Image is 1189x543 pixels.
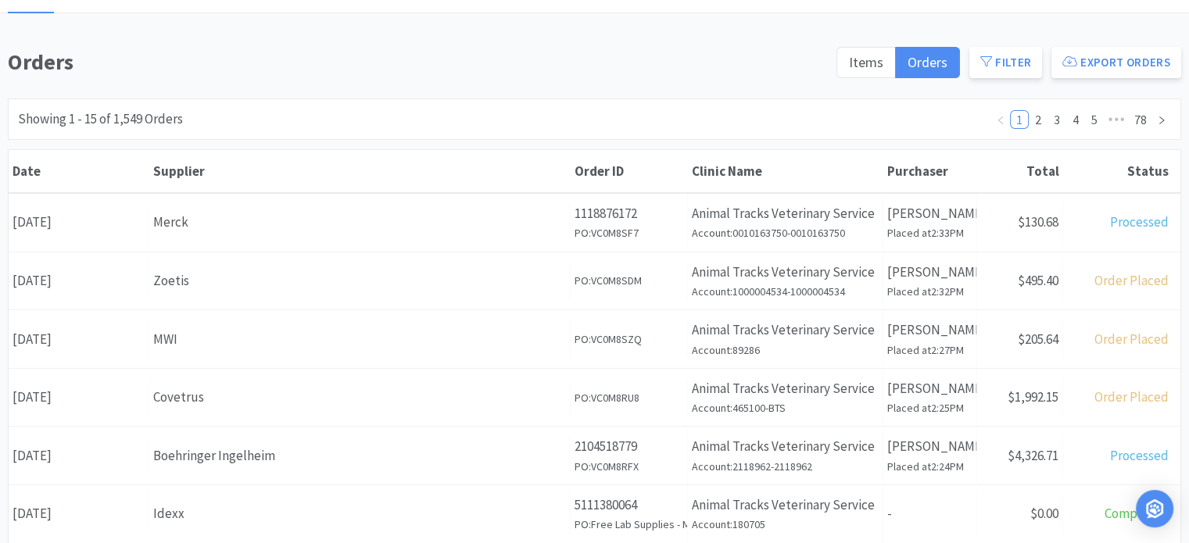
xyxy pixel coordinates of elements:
div: Date [13,163,145,180]
h1: Orders [8,45,827,80]
p: Animal Tracks Veterinary Service [692,320,879,341]
div: [DATE] [9,494,149,534]
div: [DATE] [9,261,149,301]
span: Items [849,53,883,71]
div: [DATE] [9,320,149,359]
h6: Account: 180705 [692,516,879,533]
h6: Placed at 2:32PM [887,283,972,300]
h6: PO: VC0M8SZQ [575,330,683,348]
p: [PERSON_NAME] [887,203,972,224]
span: Completed [1105,505,1169,522]
h6: PO: VC0M8SF7 [575,224,683,241]
i: icon: right [1157,116,1166,125]
li: 1 [1010,110,1029,129]
li: 4 [1066,110,1085,129]
span: $1,992.15 [1008,388,1058,405]
div: Showing 1 - 15 of 1,549 Orders [18,109,183,130]
p: 1118876172 [575,203,683,224]
h6: Placed at 2:24PM [887,458,972,475]
span: Processed [1110,213,1169,230]
div: Order ID [575,163,684,180]
div: Supplier [153,163,567,180]
a: 3 [1048,111,1065,128]
span: Orders [908,53,947,71]
li: 78 [1129,110,1152,129]
p: - [887,503,972,524]
h6: PO: Free Lab Supplies - Monthly [575,516,683,533]
span: $0.00 [1030,505,1058,522]
span: $4,326.71 [1008,447,1058,464]
div: Clinic Name [692,163,879,180]
li: Next 5 Pages [1104,110,1129,129]
div: Zoetis [153,270,566,291]
a: 4 [1067,111,1084,128]
li: Previous Page [991,110,1010,129]
div: Boehringer Ingelheim [153,445,566,466]
h6: Placed at 2:25PM [887,399,972,416]
h6: Account: 0010163750-0010163750 [692,224,879,241]
div: Idexx [153,503,566,524]
p: 5111380064 [575,495,683,516]
h6: PO: VC0M8SDM [575,272,683,289]
span: Processed [1110,447,1169,464]
h6: PO: VC0M8RU8 [575,389,683,406]
p: Animal Tracks Veterinary Service [692,436,879,457]
h6: Account: 465100-BTS [692,399,879,416]
h6: Placed at 2:33PM [887,224,972,241]
li: Next Page [1152,110,1171,129]
li: 5 [1085,110,1104,129]
i: icon: left [996,116,1005,125]
a: 5 [1086,111,1103,128]
h6: Placed at 2:27PM [887,341,972,359]
div: Total [981,163,1059,180]
p: Animal Tracks Veterinary Service [692,262,879,283]
li: 3 [1048,110,1066,129]
span: Order Placed [1094,330,1169,348]
p: [PERSON_NAME] [887,436,972,457]
h6: Account: 89286 [692,341,879,359]
span: $130.68 [1018,213,1058,230]
h6: PO: VC0M8RFX [575,458,683,475]
p: Animal Tracks Veterinary Service [692,378,879,399]
a: 78 [1130,111,1151,128]
p: Animal Tracks Veterinary Service [692,495,879,516]
span: ••• [1104,110,1129,129]
span: $205.64 [1018,330,1058,348]
div: [DATE] [9,436,149,476]
button: Export Orders [1051,47,1181,78]
a: 2 [1030,111,1047,128]
div: Purchaser [887,163,973,180]
h6: Account: 1000004534-1000004534 [692,283,879,300]
span: Order Placed [1094,272,1169,289]
p: [PERSON_NAME] [887,378,972,399]
span: $495.40 [1018,272,1058,289]
div: Merck [153,212,566,233]
div: Covetrus [153,387,566,408]
div: MWI [153,329,566,350]
p: Animal Tracks Veterinary Service [692,203,879,224]
p: 2104518779 [575,436,683,457]
div: [DATE] [9,202,149,242]
div: Status [1067,163,1169,180]
h6: Account: 2118962-2118962 [692,458,879,475]
li: 2 [1029,110,1048,129]
a: 1 [1011,111,1028,128]
span: Order Placed [1094,388,1169,405]
p: [PERSON_NAME] [887,262,972,283]
div: Open Intercom Messenger [1136,490,1173,527]
button: Filter [969,47,1042,78]
div: [DATE] [9,377,149,417]
p: [PERSON_NAME] [887,320,972,341]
